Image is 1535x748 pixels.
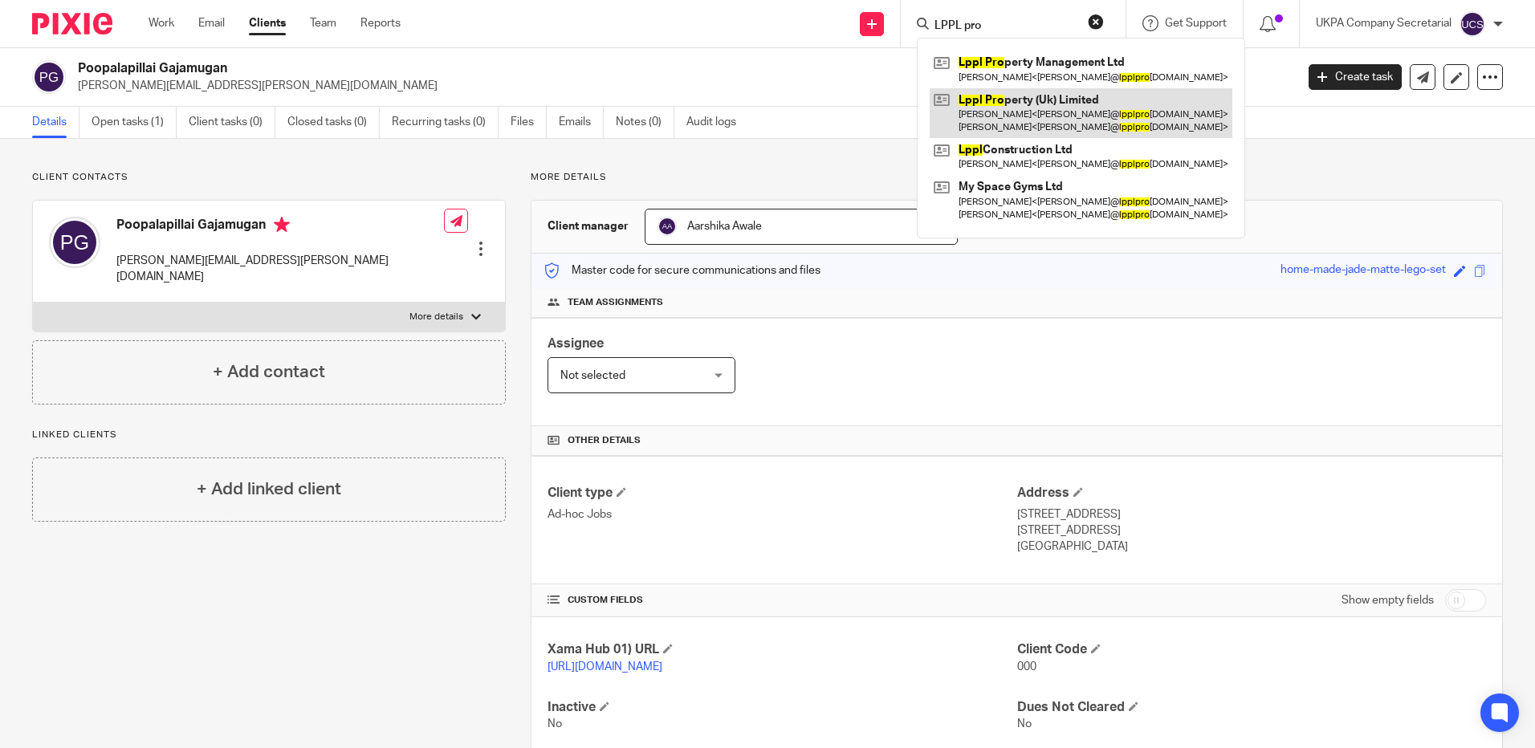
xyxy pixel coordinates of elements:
[511,107,547,138] a: Files
[392,107,499,138] a: Recurring tasks (0)
[548,506,1016,522] p: Ad-hoc Jobs
[1460,11,1485,37] img: svg%3E
[1281,262,1446,280] div: home-made-jade-matte-lego-set
[616,107,674,138] a: Notes (0)
[548,485,1016,502] h4: Client type
[686,107,748,138] a: Audit logs
[32,107,79,138] a: Details
[213,360,325,384] h4: + Add contact
[249,15,286,31] a: Clients
[548,699,1016,716] h4: Inactive
[1017,661,1036,673] span: 000
[116,253,444,286] p: [PERSON_NAME][EMAIL_ADDRESS][PERSON_NAME][DOMAIN_NAME]
[1017,485,1486,502] h4: Address
[149,15,174,31] a: Work
[548,718,562,730] span: No
[560,370,625,381] span: Not selected
[687,221,762,232] span: Aarshika Awale
[548,594,1016,607] h4: CUSTOM FIELDS
[197,477,341,502] h4: + Add linked client
[568,434,641,447] span: Other details
[933,19,1077,34] input: Search
[548,337,604,350] span: Assignee
[78,78,1285,94] p: [PERSON_NAME][EMAIL_ADDRESS][PERSON_NAME][DOMAIN_NAME]
[274,217,290,233] i: Primary
[1017,506,1486,522] p: [STREET_ADDRESS]
[32,13,112,35] img: Pixie
[310,15,336,31] a: Team
[548,641,1016,658] h4: Xama Hub 01) URL
[287,107,380,138] a: Closed tasks (0)
[360,15,401,31] a: Reports
[1088,14,1104,30] button: Clear
[116,217,444,237] h4: Poopalapillai Gajamugan
[189,107,275,138] a: Client tasks (0)
[658,217,677,236] img: svg%3E
[548,218,629,234] h3: Client manager
[559,107,604,138] a: Emails
[49,217,100,268] img: svg%3E
[409,311,463,323] p: More details
[1342,592,1434,608] label: Show empty fields
[32,429,506,441] p: Linked clients
[1017,718,1032,730] span: No
[32,60,66,94] img: svg%3E
[78,60,1043,77] h2: Poopalapillai Gajamugan
[1017,539,1486,555] p: [GEOGRAPHIC_DATA]
[1017,641,1486,658] h4: Client Code
[198,15,225,31] a: Email
[548,661,662,673] a: [URL][DOMAIN_NAME]
[531,171,1503,184] p: More details
[544,262,820,278] p: Master code for secure communications and files
[32,171,506,184] p: Client contacts
[92,107,177,138] a: Open tasks (1)
[1017,699,1486,716] h4: Dues Not Cleared
[1165,18,1227,29] span: Get Support
[1316,15,1452,31] p: UKPA Company Secretarial
[568,296,663,309] span: Team assignments
[1017,522,1486,539] p: [STREET_ADDRESS]
[1309,64,1402,90] a: Create task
